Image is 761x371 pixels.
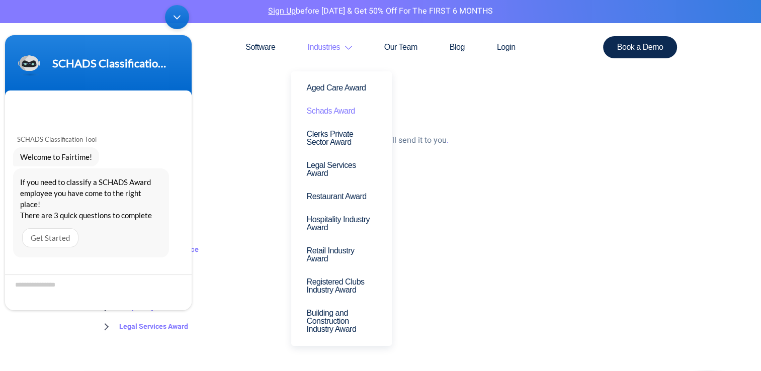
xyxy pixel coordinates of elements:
a: Book a Demo [603,36,678,58]
a: Software [229,23,291,71]
a: Building and Construction Industry Award [299,302,384,341]
a: Aged Care Award [299,76,384,100]
div: SCHADS Classification Tool [52,56,169,70]
a: Clerks Private Sector Award [299,123,384,154]
a: Clerks Award [99,336,161,355]
a: Retail Industry Award [299,239,384,270]
div: Get Started [22,228,78,247]
a: Blog [434,23,481,71]
span: Welcome to Fairtime! [20,151,92,162]
a: Legal Services Award [299,154,384,185]
div: SCHADS Classification Tool [17,135,97,143]
a: Sign Up [268,5,296,17]
a: . [447,134,449,146]
a: Hospitality Industry Award [299,208,384,239]
div: 12:04 PM [13,147,99,166]
span: Book a Demo [617,43,663,51]
a: Restaurant Award [299,185,384,208]
textarea: Choose an option [5,274,192,310]
a: Industries [291,23,368,71]
div: Minimize live chat window [165,5,189,29]
a: Our Team [368,23,434,71]
a: Login [481,23,532,71]
p: Enter your email and we’ll send it to you [305,134,662,147]
a: Legal Services Award [99,317,188,336]
a: Registered Clubs Industry Award [299,270,384,302]
p: before [DATE] & Get 50% Off for the FIRST 6 MONTHS [8,5,753,18]
div: If you need to classify a SCHADS Award employee you have come to the right place! There are 3 qui... [20,176,162,221]
a: Schads Award [299,100,384,123]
